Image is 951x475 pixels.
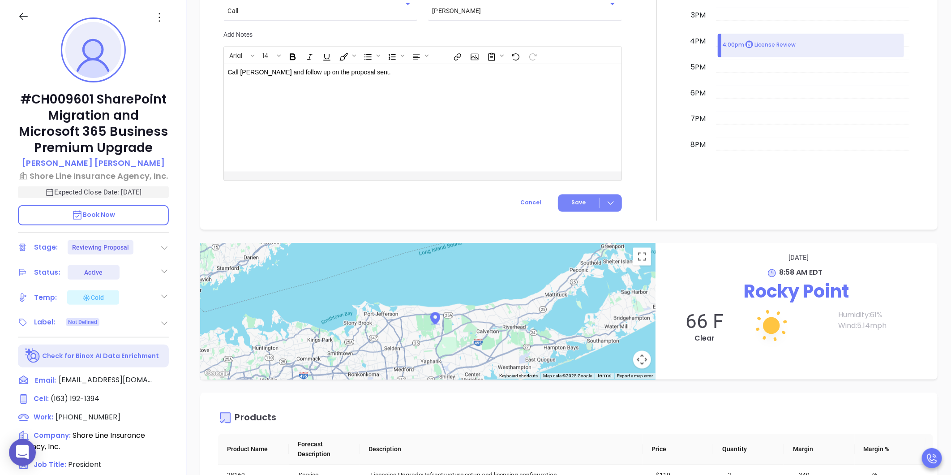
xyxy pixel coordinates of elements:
span: Italic [301,48,317,63]
div: 8pm [689,140,707,151]
span: Underline [318,48,334,63]
span: Redo [524,48,540,63]
span: Work: [34,412,53,422]
th: Price [643,434,713,465]
div: Cold [82,292,104,303]
button: Cancel [504,194,558,212]
button: Save [558,194,622,212]
span: Font family [224,48,257,63]
button: 14 [258,48,275,63]
p: Add Notes [223,30,622,39]
span: Insert link [449,48,465,63]
button: Toggle fullscreen view [633,248,651,266]
span: Fill color or set the text color [335,48,358,63]
a: Terms (opens in new tab) [597,373,612,380]
span: Cancel [520,199,541,207]
div: Temp: [34,291,57,304]
span: Arial [225,51,247,57]
button: Keyboard shortcuts [499,373,538,380]
th: Forecast Description [289,434,360,465]
div: 6pm [689,88,707,99]
p: Clear [664,333,745,344]
div: 7pm [689,114,707,125]
span: Save [571,199,586,207]
span: (163) 192-1394 [51,393,99,404]
div: Active [84,265,103,280]
th: Description [360,434,643,465]
p: [PERSON_NAME] [PERSON_NAME] [22,157,165,169]
div: Products [235,413,276,425]
p: [DATE] [669,252,929,264]
span: Not Defined [68,317,97,327]
a: Shore Line Insurance Agency, Inc. [18,170,169,182]
span: Font size [257,48,283,63]
img: profile-user [65,22,121,78]
div: Label: [34,315,56,329]
p: Rocky Point [664,278,929,305]
button: Map camera controls [633,351,651,369]
p: Call [PERSON_NAME] and follow up on the proposal sent. [227,68,590,77]
a: [PERSON_NAME] [PERSON_NAME] [22,157,165,170]
button: Arial [225,48,249,63]
span: [EMAIL_ADDRESS][DOMAIN_NAME] [59,375,153,385]
span: Insert Image [466,48,482,63]
span: Align [407,48,431,63]
span: Insert Unordered List [359,48,382,63]
div: Stage: [34,241,58,254]
th: Margin % [855,434,925,465]
span: Surveys [483,48,506,63]
span: President [68,459,102,470]
div: Status: [34,266,60,279]
span: Undo [507,48,523,63]
p: Wind: 5.14 mph [838,321,929,332]
p: #CH009601 SharePoint Migration and Microsoft 365 Business Premium Upgrade [18,91,169,156]
img: Day [727,281,816,371]
th: Margin [784,434,855,465]
p: Humidity: 61 % [838,310,929,321]
p: Check for Binox AI Data Enrichment [42,351,159,361]
span: Book Now [72,210,116,219]
th: Product Name [218,434,289,465]
span: Cell : [34,394,49,403]
div: 5pm [689,62,707,73]
p: Expected Close Date: [DATE] [18,186,169,198]
th: Quantity [713,434,784,465]
a: Report a map error [617,374,653,379]
a: Open this area in Google Maps (opens a new window) [202,368,232,380]
span: Email: [35,375,56,386]
span: Company: [34,431,71,440]
p: 4:00pm License Review [722,41,796,50]
span: Insert Ordered List [383,48,407,63]
span: 14 [258,51,273,57]
span: 8:58 AM EDT [779,268,822,278]
img: Ai-Enrich-DaqCidB-.svg [25,348,41,364]
p: 66 F [664,310,745,333]
img: Google [202,368,232,380]
span: Bold [284,48,300,63]
div: 3pm [689,10,707,21]
div: Reviewing Proposal [72,240,129,255]
span: Shore Line Insurance Agency, Inc. [18,430,145,452]
span: Map data ©2025 Google [543,374,592,379]
span: Job Title: [34,460,66,469]
div: 4pm [688,36,707,47]
span: [PHONE_NUMBER] [56,412,120,422]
